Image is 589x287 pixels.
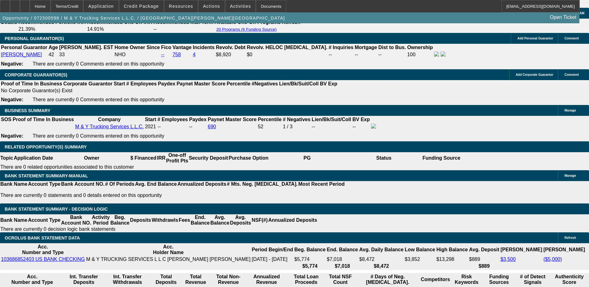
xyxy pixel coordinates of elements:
[87,26,152,32] td: 14.91%
[501,257,516,262] a: $3,500
[130,152,157,164] th: $ Financed
[75,124,144,129] a: M & Y Trucking Services L.L.C.
[356,274,420,285] th: # Days of Neg. [MEDICAL_DATA].
[283,117,310,122] b: # Negatives
[378,51,406,58] td: --
[86,256,251,262] td: M & Y TRUCKING SERVICES L L C [PERSON_NAME] [PERSON_NAME]
[407,45,433,50] b: Ownership
[230,4,251,9] span: Activities
[88,4,114,9] span: Application
[92,214,110,226] th: Activity Period
[0,193,345,198] p: There are currently 0 statements and 0 details entered on this opportunity
[166,152,188,164] th: One-off Profit Pts
[483,274,515,285] th: Funding Sources
[188,152,228,164] th: Security Deposit
[110,214,129,226] th: Beg. Balance
[550,274,588,285] th: Authenticity Score
[359,244,404,256] th: Avg. Daily Balance
[258,117,281,122] b: Percentile
[208,117,256,122] b: Paynet Master Score
[33,61,164,66] span: There are currently 0 Comments entered on this opportunity
[104,274,151,285] th: Int. Transfer Withdrawals
[252,81,278,86] b: #Negatives
[33,133,164,139] span: There are currently 0 Comments entered on this opportunity
[1,45,47,50] b: Personal Guarantor
[451,274,482,285] th: Risk Keywords
[157,124,161,129] span: --
[164,0,198,12] button: Resources
[420,274,450,285] th: Competitors
[469,256,500,262] td: $889
[145,117,156,122] b: Start
[328,45,353,50] b: # Inquiries
[130,214,152,226] th: Deposits
[48,45,58,50] b: Age
[115,45,160,50] b: Home Owner Since
[135,181,177,187] th: Avg. End Balance
[378,45,406,50] b: Dist to Bus.
[173,52,181,57] a: 758
[359,263,404,269] th: $8,472
[181,274,210,285] th: Total Revenue
[294,263,326,269] th: $5,774
[189,117,206,122] b: Paydex
[1,274,64,285] th: Acc. Number and Type
[151,214,178,226] th: Withdrawls
[251,256,293,262] td: [DATE] - [DATE]
[193,52,196,57] a: 4
[216,45,246,50] b: Revolv. Debt
[251,244,293,256] th: Period Begin/End
[469,263,500,269] th: $889
[215,51,246,58] td: $8,920
[33,97,164,102] span: There are currently 0 Comments entered on this opportunity
[258,124,281,130] div: 52
[5,72,67,77] span: CORPORATE GUARANTOR(S)
[228,152,269,164] th: Purchase Option
[28,181,61,187] th: Account Type
[564,236,576,239] span: Refresh
[251,214,268,226] th: NSF(#)
[434,52,439,57] img: facebook-icon.png
[210,214,229,226] th: Avg. Balance
[564,109,576,112] span: Manage
[161,52,165,57] a: --
[298,181,345,187] th: Most Recent Period
[1,133,23,139] b: Negative:
[247,274,287,285] th: Annualized Revenue
[64,274,103,285] th: Int. Transfer Deposits
[190,214,210,226] th: End. Balance
[1,244,85,256] th: Acc. Number and Type
[211,274,246,285] th: Total Non-Revenue
[156,152,166,164] th: IRR
[114,51,160,58] td: NHO
[422,152,461,164] th: Funding Source
[405,244,436,256] th: Low Balance
[279,81,319,86] b: Lien/Bk/Suit/Coll
[294,244,326,256] th: Beg. Balance
[1,116,12,123] th: SOS
[5,207,108,212] span: Bank Statement Summary - Decision Logic
[177,181,226,187] th: Annualized Deposits
[230,214,251,226] th: Avg. Deposits
[5,235,80,240] span: OCROLUS BANK STATEMENT DATA
[59,45,113,50] b: [PERSON_NAME]. EST
[564,174,576,177] span: Manage
[198,0,225,12] button: Actions
[1,257,85,262] a: 103686852403 US BANK CHECKING
[169,4,193,9] span: Resources
[346,152,422,164] th: Status
[61,181,105,187] th: Bank Account NO.
[179,214,190,226] th: Fees
[1,88,340,94] td: No Corporate Guarantor(s) Exist
[436,244,468,256] th: High Balance
[84,0,118,12] button: Application
[355,45,377,50] b: Mortgage
[2,16,285,20] span: Opportunity / 072500598 / M & Y Trucking Services L.L.C. / [GEOGRAPHIC_DATA][PERSON_NAME][GEOGRAP...
[407,51,433,58] td: 100
[53,152,130,164] th: Owner
[61,214,92,226] th: Bank Account NO.
[268,214,317,226] th: Annualized Deposits
[189,123,207,130] td: --
[359,256,404,262] td: $8,472
[48,51,58,58] td: 42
